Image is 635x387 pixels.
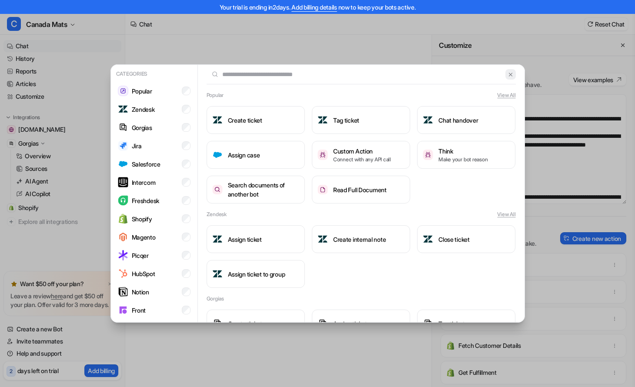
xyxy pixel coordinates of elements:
[423,150,433,160] img: Think
[207,91,224,99] h2: Popular
[317,185,328,195] img: Read Full Document
[132,269,155,278] p: HubSpot
[212,185,223,195] img: Search documents of another bot
[423,115,433,125] img: Chat handover
[212,269,223,279] img: Assign ticket to group
[312,106,410,134] button: Tag ticketTag ticket
[333,319,367,328] h3: Assign ticket
[132,87,152,96] p: Popular
[207,310,305,337] button: Create ticketCreate ticket
[228,270,285,279] h3: Assign ticket to group
[312,225,410,253] button: Create internal noteCreate internal note
[333,156,391,163] p: Connect with any API call
[132,160,160,169] p: Salesforce
[333,116,359,125] h3: Tag ticket
[438,319,465,328] h3: Tag ticket
[207,260,305,288] button: Assign ticket to groupAssign ticket to group
[333,185,387,194] h3: Read Full Document
[132,306,146,315] p: Front
[132,287,149,297] p: Notion
[312,141,410,169] button: Custom ActionCustom ActionConnect with any API call
[417,106,515,134] button: Chat handoverChat handover
[333,235,386,244] h3: Create internal note
[423,234,433,244] img: Close ticket
[228,319,262,328] h3: Create ticket
[132,105,155,114] p: Zendesk
[497,210,515,218] button: View All
[438,235,470,244] h3: Close ticket
[312,310,410,337] button: Assign ticketAssign ticket
[417,310,515,337] button: Tag ticketTag ticket
[333,147,391,156] h3: Custom Action
[132,178,156,187] p: Intercom
[207,295,224,303] h2: Gorgias
[212,234,223,244] img: Assign ticket
[312,176,410,204] button: Read Full DocumentRead Full Document
[438,156,488,163] p: Make your bot reason
[207,106,305,134] button: Create ticketCreate ticket
[207,225,305,253] button: Assign ticketAssign ticket
[207,210,227,218] h2: Zendesk
[132,123,152,132] p: Gorgias
[207,176,305,204] button: Search documents of another botSearch documents of another bot
[497,91,515,99] button: View All
[207,141,305,169] button: Assign caseAssign case
[212,318,223,328] img: Create ticket
[132,251,149,260] p: Picqer
[132,196,159,205] p: Freshdesk
[317,150,328,160] img: Custom Action
[417,225,515,253] button: Close ticketClose ticket
[228,150,260,160] h3: Assign case
[438,147,488,156] h3: Think
[212,150,223,160] img: Assign case
[317,115,328,125] img: Tag ticket
[228,116,262,125] h3: Create ticket
[132,141,142,150] p: Jira
[132,214,152,224] p: Shopify
[317,318,328,328] img: Assign ticket
[132,233,156,242] p: Magento
[423,318,433,328] img: Tag ticket
[212,115,223,125] img: Create ticket
[228,235,262,244] h3: Assign ticket
[114,68,194,80] p: Categories
[438,116,478,125] h3: Chat handover
[228,180,299,199] h3: Search documents of another bot
[317,234,328,244] img: Create internal note
[417,141,515,169] button: ThinkThinkMake your bot reason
